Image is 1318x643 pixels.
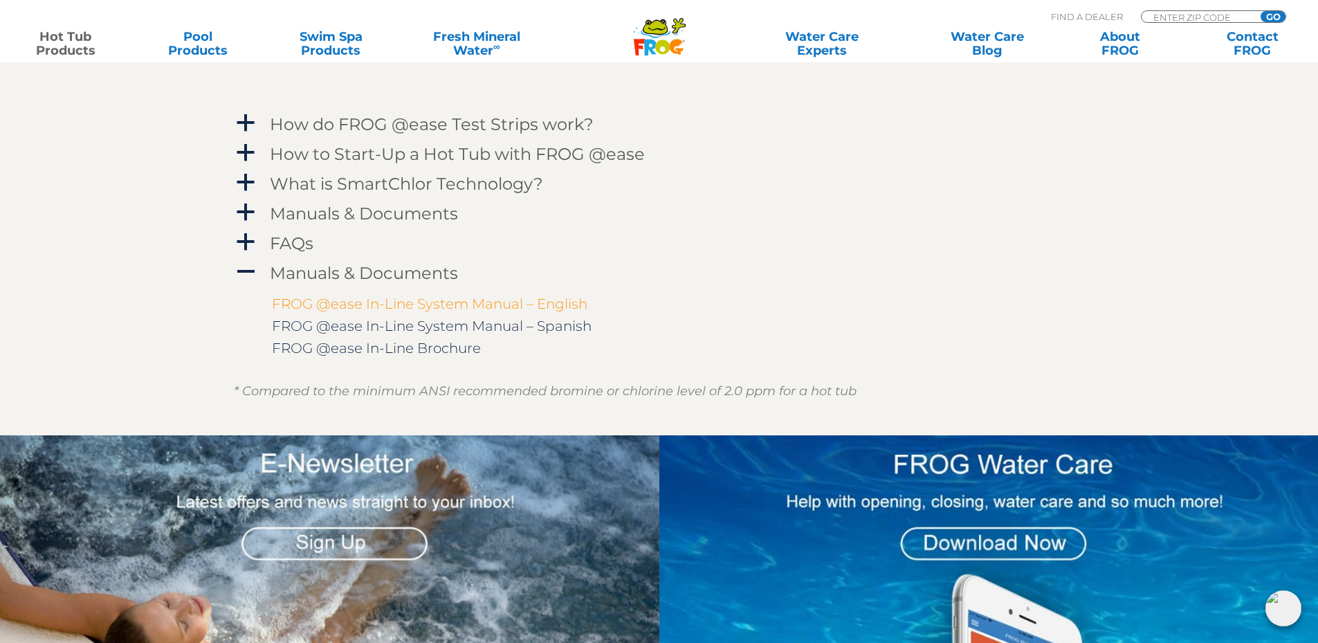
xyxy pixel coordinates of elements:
[234,111,1085,137] a: a How do FROG @ease Test Strips work?
[270,115,594,134] h4: How do FROG @ease Test Strips work?
[270,145,645,163] h4: How to Start-Up a Hot Tub with FROG @ease
[234,141,1085,167] a: a How to Start-Up a Hot Tub with FROG @ease
[1265,590,1301,626] img: openIcon
[235,262,256,282] span: A
[235,232,256,253] span: a
[270,264,458,282] h4: Manuals & Documents
[280,30,383,57] a: Swim SpaProducts
[235,113,256,134] span: a
[14,30,117,57] a: Hot TubProducts
[272,318,592,334] a: FROG @ease In-Line System Manual – Spanish
[272,296,587,312] a: FROG @ease In-Line System Manual – English
[234,383,857,399] em: * Compared to the minimum ANSI recommended bromine or chlorine level of 2.0 ppm for a hot tub
[412,30,541,57] a: Fresh MineralWater∞
[270,234,313,253] h4: FAQs
[235,143,256,163] span: a
[234,171,1085,197] a: a What is SmartChlor Technology?
[738,30,906,57] a: Water CareExperts
[234,260,1085,286] a: A Manuals & Documents
[1201,30,1304,57] a: ContactFROG
[1051,10,1123,23] p: Find A Dealer
[235,202,256,223] span: a
[147,30,250,57] a: PoolProducts
[935,30,1038,57] a: Water CareBlog
[234,201,1085,226] a: a Manuals & Documents
[272,340,481,356] a: FROG @ease In-Line Brochure
[235,172,256,193] span: a
[1261,11,1285,22] input: GO
[1152,11,1245,23] input: Zip Code Form
[493,41,500,52] sup: ∞
[1068,30,1171,57] a: AboutFROG
[270,204,458,223] h4: Manuals & Documents
[270,174,543,193] h4: What is SmartChlor Technology?
[234,230,1085,256] a: a FAQs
